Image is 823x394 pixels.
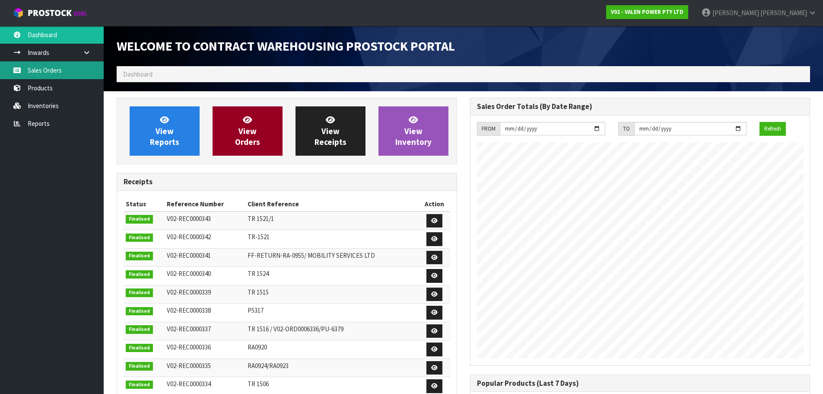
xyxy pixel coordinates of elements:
[248,306,264,314] span: P5317
[28,7,72,19] span: ProStock
[167,362,211,370] span: V02-REC0000335
[378,106,448,156] a: ViewInventory
[248,269,269,278] span: TR 1524
[248,215,274,223] span: TR 1521/1
[477,103,804,111] h3: Sales Order Totals (By Date Range)
[248,288,269,296] span: TR 1515
[248,343,267,351] span: RA0920
[167,233,211,241] span: V02-REC0000342
[213,106,283,156] a: ViewOrders
[235,115,260,147] span: View Orders
[248,251,375,259] span: FF-RETURN-RA-0955/ MOBILITY SERVICES LTD
[165,197,245,211] th: Reference Number
[126,325,153,334] span: Finalised
[248,380,269,388] span: TR 1506
[150,115,179,147] span: View Reports
[167,380,211,388] span: V02-REC0000334
[167,215,211,223] span: V02-REC0000343
[395,115,432,147] span: View Inventory
[126,307,153,316] span: Finalised
[248,362,289,370] span: RA0924/RA0923
[618,122,634,136] div: TO
[130,106,200,156] a: ViewReports
[419,197,450,211] th: Action
[126,362,153,371] span: Finalised
[126,288,153,297] span: Finalised
[124,178,450,186] h3: Receipts
[167,251,211,259] span: V02-REC0000341
[759,122,786,136] button: Refresh
[760,9,807,17] span: [PERSON_NAME]
[167,288,211,296] span: V02-REC0000339
[315,115,346,147] span: View Receipts
[126,381,153,389] span: Finalised
[117,38,455,54] span: Welcome to Contract Warehousing ProStock Portal
[126,344,153,352] span: Finalised
[73,10,87,18] small: WMS
[167,269,211,278] span: V02-REC0000340
[167,325,211,333] span: V02-REC0000337
[13,7,24,18] img: cube-alt.png
[124,197,165,211] th: Status
[126,215,153,224] span: Finalised
[167,306,211,314] span: V02-REC0000338
[126,252,153,260] span: Finalised
[248,233,270,241] span: TR-1521
[245,197,419,211] th: Client Reference
[123,70,153,78] span: Dashboard
[248,325,343,333] span: TR 1516 / V02-ORD0006336/PU-6379
[477,379,804,388] h3: Popular Products (Last 7 Days)
[296,106,365,156] a: ViewReceipts
[167,343,211,351] span: V02-REC0000336
[477,122,500,136] div: FROM
[126,234,153,242] span: Finalised
[712,9,759,17] span: [PERSON_NAME]
[611,8,683,16] strong: V02 - VALEN POWER PTY LTD
[126,270,153,279] span: Finalised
